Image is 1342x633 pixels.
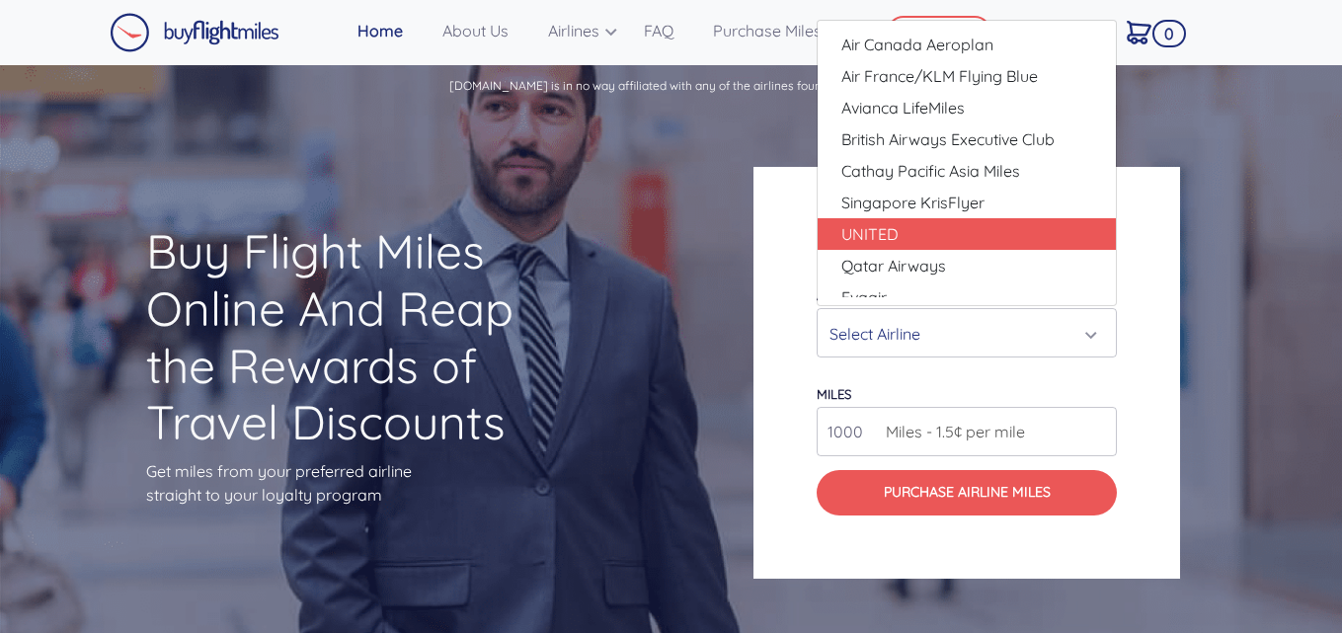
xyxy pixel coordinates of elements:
span: Evaair [841,285,887,309]
button: CONTACT US [887,16,991,49]
a: Airlines [540,11,635,50]
span: Singapore KrisFlyer [841,191,985,214]
a: FAQ [636,11,705,50]
span: Qatar Airways [841,254,946,277]
div: Select Airline [829,315,1092,353]
span: Miles - 1.5¢ per mile [876,420,1025,443]
button: Purchase Airline Miles [817,470,1117,514]
span: Cathay Pacific Asia Miles [841,159,1020,183]
span: British Airways Executive Club [841,127,1055,151]
img: Buy Flight Miles Logo [110,13,279,52]
a: 0 [1119,11,1179,52]
a: Home [350,11,434,50]
span: Air France/KLM Flying Blue [841,64,1038,88]
label: miles [817,386,851,402]
p: Get miles from your preferred airline straight to your loyalty program [146,459,589,507]
span: Air Canada Aeroplan [841,33,993,56]
a: Buy Flight Miles Logo [110,8,279,57]
img: Cart [1127,21,1151,44]
a: Purchase Miles [705,11,853,50]
span: Avianca LifeMiles [841,96,965,119]
a: About Us [434,11,540,50]
span: 0 [1152,20,1186,47]
span: UNITED [841,222,899,246]
button: Select Airline [817,308,1117,357]
h1: Buy Flight Miles Online And Reap the Rewards of Travel Discounts [146,223,589,450]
